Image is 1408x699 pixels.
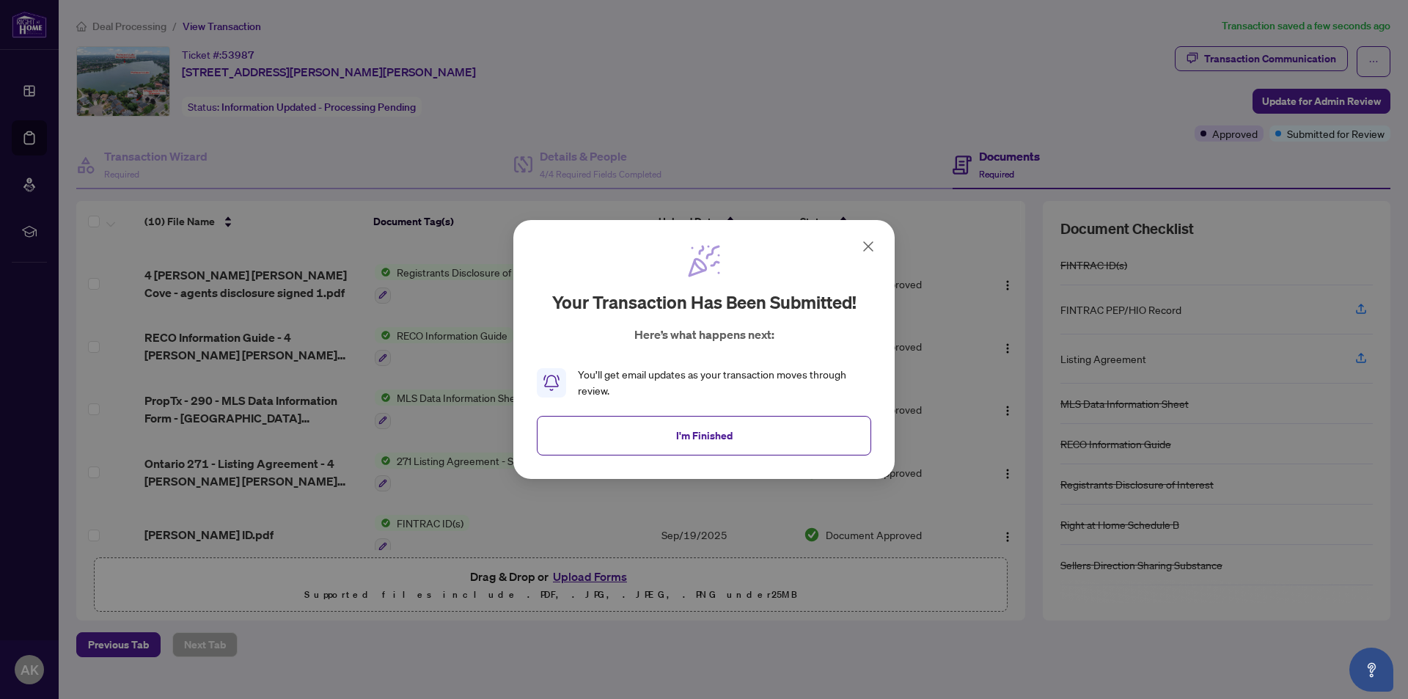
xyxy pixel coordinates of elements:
p: Here’s what happens next: [634,326,774,343]
button: I'm Finished [537,416,871,455]
div: You’ll get email updates as your transaction moves through review. [578,367,871,399]
h2: Your transaction has been submitted! [552,290,857,314]
button: Open asap [1349,648,1393,692]
span: I'm Finished [676,424,733,447]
